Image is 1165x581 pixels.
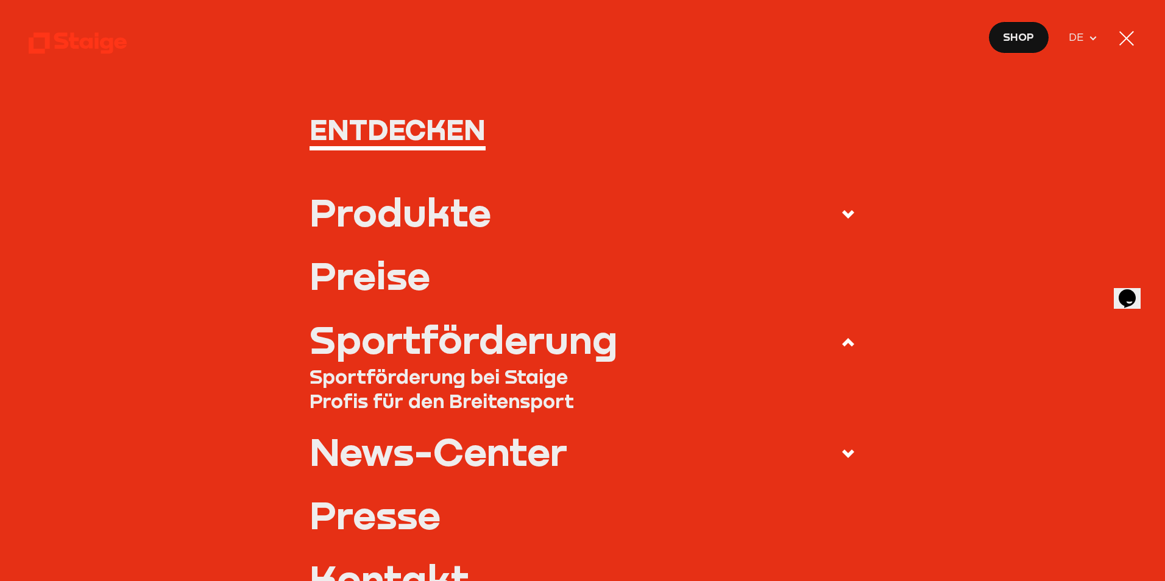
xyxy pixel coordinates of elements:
[310,495,856,533] a: Presse
[310,389,856,412] a: Profis für den Breitensport
[988,21,1049,54] a: Shop
[310,320,618,358] div: Sportförderung
[310,432,567,470] div: News-Center
[1114,272,1153,309] iframe: chat widget
[310,192,491,231] div: Produkte
[310,256,856,294] a: Preise
[1069,29,1088,46] span: DE
[1003,29,1034,46] span: Shop
[310,364,856,388] a: Sportförderung bei Staige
